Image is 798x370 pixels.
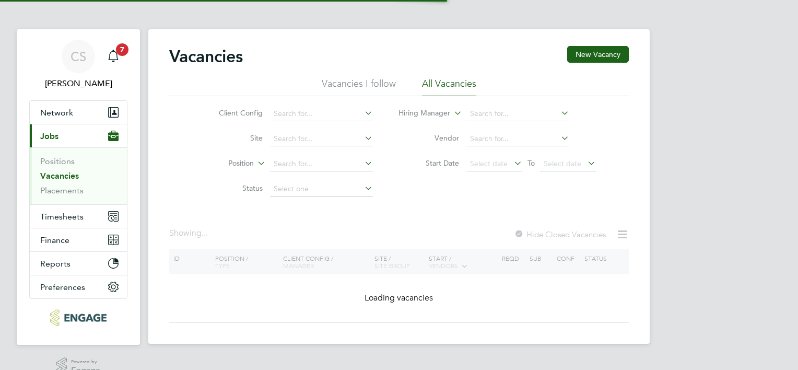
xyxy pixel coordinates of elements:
label: Client Config [203,108,263,118]
a: Placements [40,186,84,195]
button: Timesheets [30,205,127,228]
span: Network [40,108,73,118]
span: Reports [40,259,71,269]
input: Search for... [270,132,373,146]
span: Preferences [40,282,85,292]
a: Vacancies [40,171,79,181]
label: Start Date [399,158,459,168]
span: Select date [470,159,508,168]
button: New Vacancy [567,46,629,63]
h2: Vacancies [169,46,243,67]
span: Jobs [40,131,58,141]
input: Search for... [270,157,373,171]
a: CS[PERSON_NAME] [29,40,127,90]
img: click-cms-logo-retina.png [50,309,106,326]
button: Jobs [30,124,127,147]
a: 7 [103,40,124,73]
span: To [524,156,538,170]
input: Search for... [270,107,373,121]
input: Search for... [466,132,569,146]
input: Select one [270,182,373,196]
span: Finance [40,235,69,245]
label: Status [203,183,263,193]
label: Hiring Manager [390,108,450,119]
span: Timesheets [40,212,84,222]
span: Powered by [71,357,100,366]
li: All Vacancies [422,77,476,96]
div: Showing [169,228,210,239]
span: ... [202,228,208,238]
label: Vendor [399,133,459,143]
nav: Main navigation [17,29,140,345]
input: Search for... [466,107,569,121]
label: Site [203,133,263,143]
a: Go to home page [29,309,127,326]
span: CS [71,50,86,63]
div: Jobs [30,147,127,204]
button: Network [30,101,127,124]
span: Select date [544,159,581,168]
button: Preferences [30,275,127,298]
label: Hide Closed Vacancies [514,229,606,239]
span: 7 [116,43,128,56]
button: Reports [30,252,127,275]
a: Positions [40,156,75,166]
button: Finance [30,228,127,251]
label: Position [194,158,254,169]
li: Vacancies I follow [322,77,396,96]
span: Colin Smith [29,77,127,90]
